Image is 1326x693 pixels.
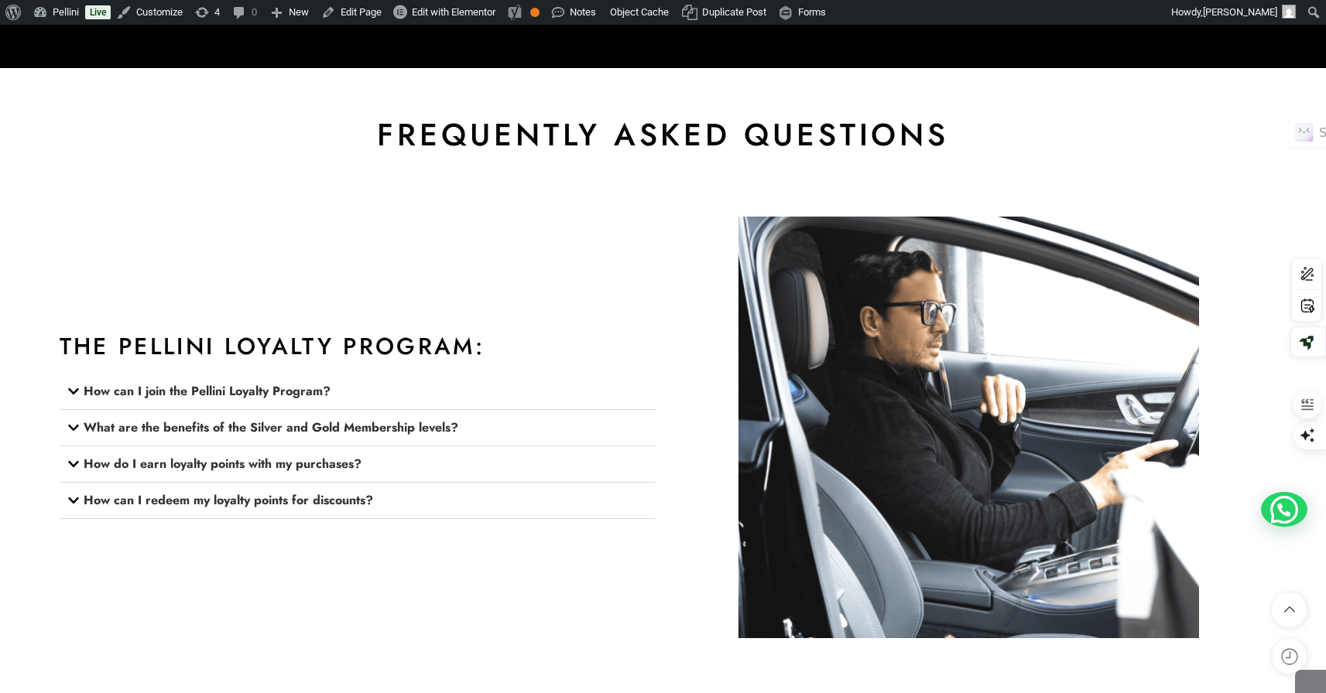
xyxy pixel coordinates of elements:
h3: The Pellini Loyalty Program: [60,335,656,358]
div: What are the benefits of the Silver and Gold Membership levels? [60,410,656,446]
div: How can I redeem my loyalty points for discounts? [60,483,656,519]
span: Edit with Elementor [412,6,495,18]
a: How can I join the Pellini Loyalty Program? [84,382,331,400]
a: How can I redeem my loyalty points for discounts? [84,491,373,509]
div: How do I earn loyalty points with my purchases? [60,446,656,483]
a: How do I earn loyalty points with my purchases? [84,455,361,473]
a: Live [85,5,111,19]
span: [PERSON_NAME] [1203,6,1277,18]
div: How can I join the Pellini Loyalty Program? [60,374,656,410]
div: OK [530,8,540,17]
h2: Frequently Asked Questions [52,114,1275,155]
a: What are the benefits of the Silver and Gold Membership levels? [84,418,458,436]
